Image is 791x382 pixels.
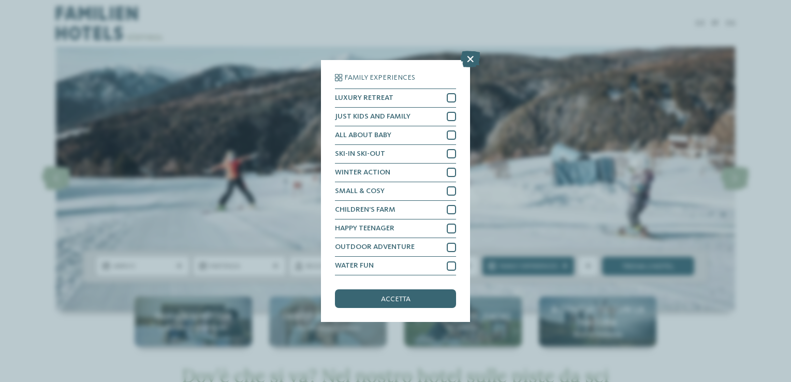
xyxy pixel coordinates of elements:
[335,131,391,139] span: ALL ABOUT BABY
[335,206,395,213] span: CHILDREN’S FARM
[335,262,374,269] span: WATER FUN
[335,225,394,232] span: HAPPY TEENAGER
[344,74,415,81] span: Family Experiences
[335,150,385,157] span: SKI-IN SKI-OUT
[381,296,411,303] span: accetta
[335,113,411,120] span: JUST KIDS AND FAMILY
[335,169,390,176] span: WINTER ACTION
[335,94,393,101] span: LUXURY RETREAT
[335,243,415,251] span: OUTDOOR ADVENTURE
[335,187,385,195] span: SMALL & COSY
